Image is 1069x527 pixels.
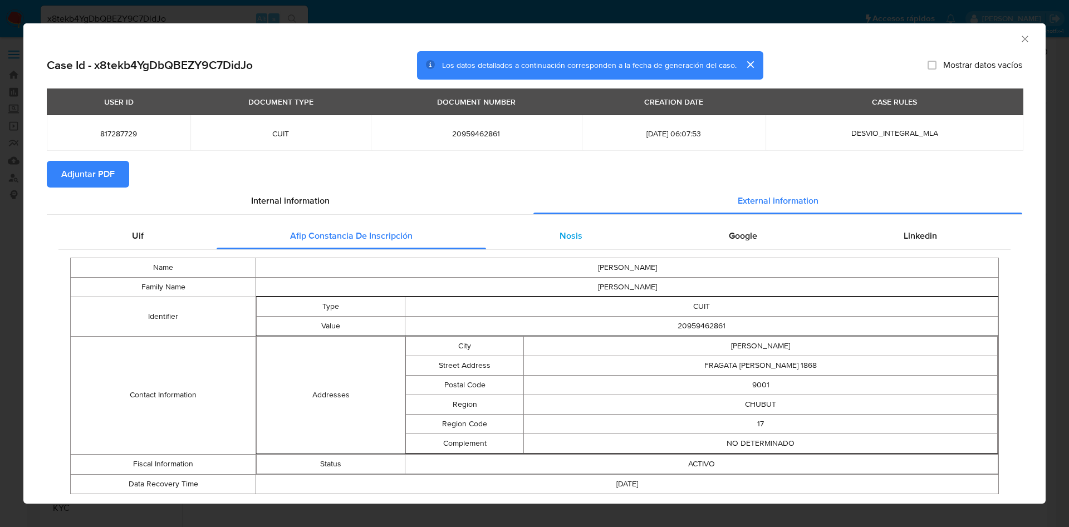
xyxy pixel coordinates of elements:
span: Mostrar datos vacíos [943,60,1022,71]
td: ACTIVO [405,454,998,474]
button: cerrar [737,51,763,78]
span: Afip Constancia De Inscripción [290,229,413,242]
div: USER ID [97,92,140,111]
div: DOCUMENT NUMBER [430,92,522,111]
span: Nosis [560,229,582,242]
td: [DATE] [256,474,999,494]
div: Detailed info [47,188,1022,214]
span: [DATE] 06:07:53 [595,129,753,139]
td: Postal Code [405,375,524,395]
div: Detailed external info [58,223,1011,249]
td: CUIT [405,297,998,316]
span: Los datos detallados a continuación corresponden a la fecha de generación del caso. [442,60,737,71]
span: 20959462861 [384,129,568,139]
td: Addresses [257,336,405,454]
span: Uif [132,229,144,242]
td: [PERSON_NAME] [524,336,998,356]
div: closure-recommendation-modal [23,23,1046,504]
td: 17 [524,414,998,434]
td: Region Code [405,414,524,434]
td: FRAGATA [PERSON_NAME] 1868 [524,356,998,375]
td: NO DETERMINADO [524,434,998,453]
span: CUIT [204,129,357,139]
span: Adjuntar PDF [61,162,115,186]
td: Street Address [405,356,524,375]
h2: Case Id - x8tekb4YgDbQBEZY9C7DidJo [47,58,253,72]
td: Family Name [71,277,256,297]
span: DESVIO_INTEGRAL_MLA [851,127,938,139]
td: Data Recovery Time [71,474,256,494]
button: Cerrar ventana [1019,33,1029,43]
td: [PERSON_NAME] [256,277,999,297]
input: Mostrar datos vacíos [928,61,936,70]
div: DOCUMENT TYPE [242,92,320,111]
td: [PERSON_NAME] [256,258,999,277]
td: Complement [405,434,524,453]
span: Linkedin [904,229,937,242]
span: External information [738,194,818,207]
td: Contact Information [71,336,256,454]
td: City [405,336,524,356]
td: Name [71,258,256,277]
span: Google [729,229,757,242]
td: Status [257,454,405,474]
span: 817287729 [60,129,177,139]
td: CHUBUT [524,395,998,414]
td: Value [257,316,405,336]
span: Internal information [251,194,330,207]
td: Region [405,395,524,414]
td: Type [257,297,405,316]
button: Adjuntar PDF [47,161,129,188]
div: CREATION DATE [638,92,710,111]
div: CASE RULES [865,92,924,111]
td: 20959462861 [405,316,998,336]
td: 9001 [524,375,998,395]
td: Fiscal Information [71,454,256,474]
td: Identifier [71,297,256,336]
